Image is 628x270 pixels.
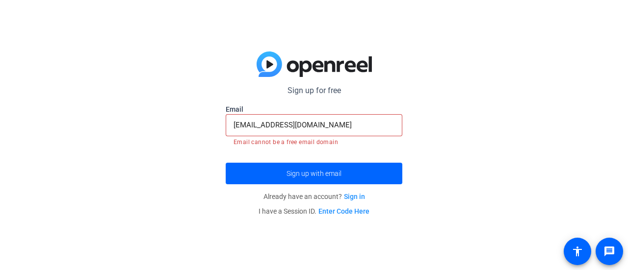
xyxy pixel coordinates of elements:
[259,207,369,215] span: I have a Session ID.
[344,193,365,200] a: Sign in
[226,163,402,184] button: Sign up with email
[234,136,394,147] mat-error: Email cannot be a free email domain
[318,207,369,215] a: Enter Code Here
[226,104,402,114] label: Email
[226,85,402,97] p: Sign up for free
[234,119,394,131] input: Enter Email Address
[572,245,583,257] mat-icon: accessibility
[603,245,615,257] mat-icon: message
[257,51,372,77] img: blue-gradient.svg
[263,193,365,200] span: Already have an account?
